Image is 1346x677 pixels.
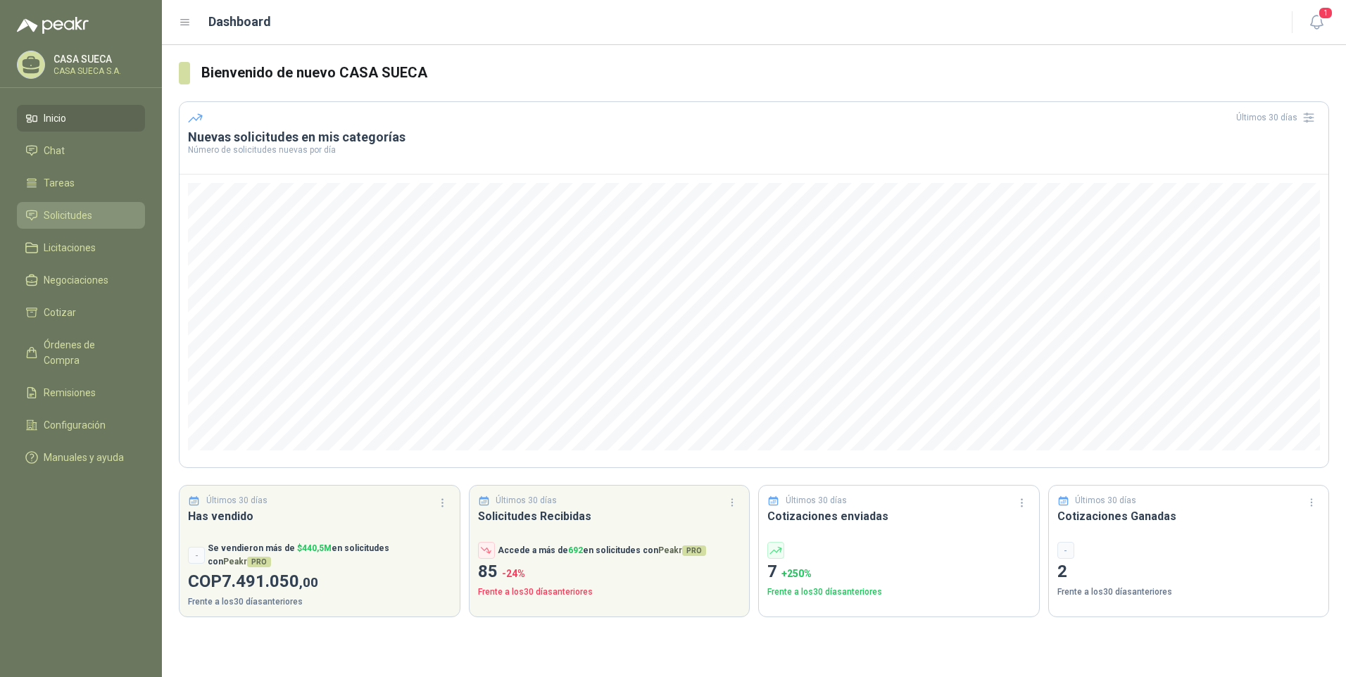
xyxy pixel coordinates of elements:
[1057,559,1321,586] p: 2
[767,559,1031,586] p: 7
[786,494,847,507] p: Últimos 30 días
[44,385,96,400] span: Remisiones
[188,569,451,595] p: COP
[188,507,451,525] h3: Has vendido
[1236,106,1320,129] div: Últimos 30 días
[44,272,108,288] span: Negociaciones
[44,143,65,158] span: Chat
[17,137,145,164] a: Chat
[44,305,76,320] span: Cotizar
[44,110,66,126] span: Inicio
[247,557,271,567] span: PRO
[208,542,451,569] p: Se vendieron más de en solicitudes con
[297,543,332,553] span: $ 440,5M
[1057,542,1074,559] div: -
[208,12,271,32] h1: Dashboard
[17,331,145,374] a: Órdenes de Compra
[682,545,706,556] span: PRO
[44,417,106,433] span: Configuración
[767,586,1031,599] p: Frente a los 30 días anteriores
[478,559,741,586] p: 85
[478,586,741,599] p: Frente a los 30 días anteriores
[44,337,132,368] span: Órdenes de Compra
[17,17,89,34] img: Logo peakr
[54,54,141,64] p: CASA SUECA
[781,568,812,579] span: + 250 %
[1318,6,1333,20] span: 1
[498,544,706,557] p: Accede a más de en solicitudes con
[54,67,141,75] p: CASA SUECA S.A.
[44,240,96,255] span: Licitaciones
[188,146,1320,154] p: Número de solicitudes nuevas por día
[223,557,271,567] span: Peakr
[17,444,145,471] a: Manuales y ayuda
[201,62,1329,84] h3: Bienvenido de nuevo CASA SUECA
[17,105,145,132] a: Inicio
[188,595,451,609] p: Frente a los 30 días anteriores
[44,450,124,465] span: Manuales y ayuda
[17,267,145,293] a: Negociaciones
[1057,586,1321,599] p: Frente a los 30 días anteriores
[1075,494,1136,507] p: Últimos 30 días
[17,234,145,261] a: Licitaciones
[568,545,583,555] span: 692
[1304,10,1329,35] button: 1
[1057,507,1321,525] h3: Cotizaciones Ganadas
[222,571,318,591] span: 7.491.050
[17,299,145,326] a: Cotizar
[188,129,1320,146] h3: Nuevas solicitudes en mis categorías
[502,568,525,579] span: -24 %
[44,175,75,191] span: Tareas
[496,494,557,507] p: Últimos 30 días
[299,574,318,590] span: ,00
[658,545,706,555] span: Peakr
[17,379,145,406] a: Remisiones
[478,507,741,525] h3: Solicitudes Recibidas
[17,170,145,196] a: Tareas
[188,547,205,564] div: -
[44,208,92,223] span: Solicitudes
[767,507,1031,525] h3: Cotizaciones enviadas
[206,494,268,507] p: Últimos 30 días
[17,412,145,438] a: Configuración
[17,202,145,229] a: Solicitudes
